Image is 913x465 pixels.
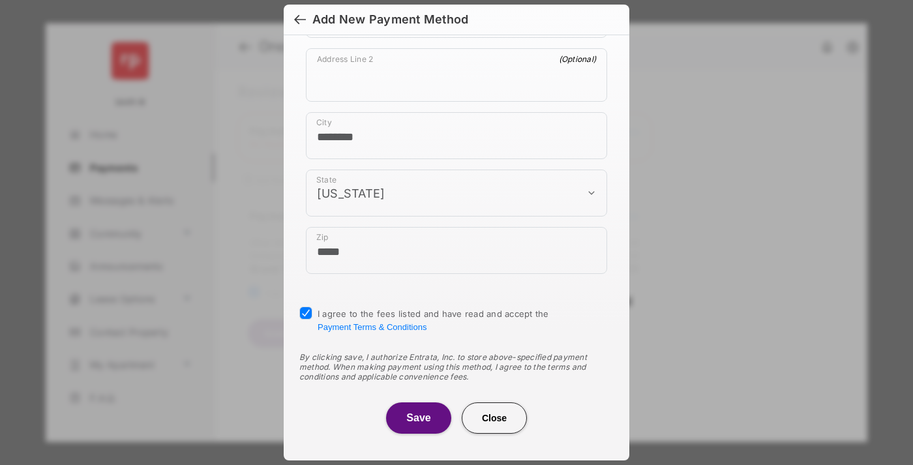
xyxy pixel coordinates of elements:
span: I agree to the fees listed and have read and accept the [318,308,549,332]
div: payment_method_screening[postal_addresses][locality] [306,112,607,159]
button: I agree to the fees listed and have read and accept the [318,322,427,332]
div: Add New Payment Method [312,12,468,27]
button: Close [462,402,527,434]
button: Save [386,402,451,434]
div: payment_method_screening[postal_addresses][addressLine2] [306,48,607,102]
div: payment_method_screening[postal_addresses][administrativeArea] [306,170,607,217]
div: payment_method_screening[postal_addresses][postalCode] [306,227,607,274]
div: By clicking save, I authorize Entrata, Inc. to store above-specified payment method. When making ... [299,352,614,382]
